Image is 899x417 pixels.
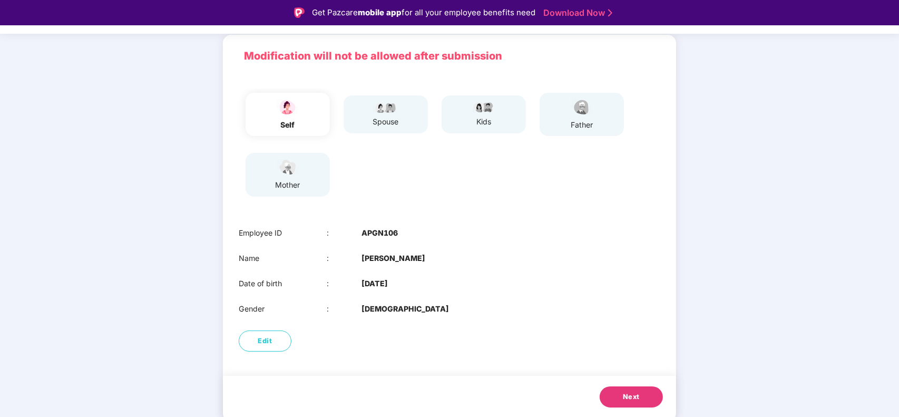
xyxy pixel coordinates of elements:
[239,303,327,315] div: Gender
[327,278,362,289] div: :
[600,386,663,408] button: Next
[294,7,305,18] img: Logo
[543,7,609,18] a: Download Now
[373,101,399,113] img: svg+xml;base64,PHN2ZyB4bWxucz0iaHR0cDovL3d3dy53My5vcmcvMjAwMC9zdmciIHdpZHRoPSI5Ny44OTciIGhlaWdodD...
[327,227,362,239] div: :
[275,98,301,117] img: svg+xml;base64,PHN2ZyBpZD0iU3BvdXNlX2ljb24iIHhtbG5zPSJodHRwOi8vd3d3LnczLm9yZy8yMDAwL3N2ZyIgd2lkdG...
[275,179,301,191] div: mother
[312,6,535,19] div: Get Pazcare for all your employee benefits need
[569,98,595,117] img: svg+xml;base64,PHN2ZyBpZD0iRmF0aGVyX2ljb24iIHhtbG5zPSJodHRwOi8vd3d3LnczLm9yZy8yMDAwL3N2ZyIgeG1sbn...
[239,253,327,264] div: Name
[275,158,301,177] img: svg+xml;base64,PHN2ZyB4bWxucz0iaHR0cDovL3d3dy53My5vcmcvMjAwMC9zdmciIHdpZHRoPSI1NCIgaGVpZ2h0PSIzOC...
[239,278,327,289] div: Date of birth
[361,303,449,315] b: [DEMOGRAPHIC_DATA]
[239,227,327,239] div: Employee ID
[623,392,640,402] span: Next
[471,116,497,128] div: kids
[244,48,655,64] p: Modification will not be allowed after submission
[471,101,497,113] img: svg+xml;base64,PHN2ZyB4bWxucz0iaHR0cDovL3d3dy53My5vcmcvMjAwMC9zdmciIHdpZHRoPSI3OS4wMzciIGhlaWdodD...
[361,278,388,289] b: [DATE]
[569,119,595,131] div: father
[608,7,612,18] img: Stroke
[327,303,362,315] div: :
[361,227,398,239] b: APGN106
[358,7,402,17] strong: mobile app
[373,116,399,128] div: spouse
[275,119,301,131] div: self
[239,331,291,352] button: Edit
[327,253,362,264] div: :
[361,253,425,264] b: [PERSON_NAME]
[258,336,272,346] span: Edit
